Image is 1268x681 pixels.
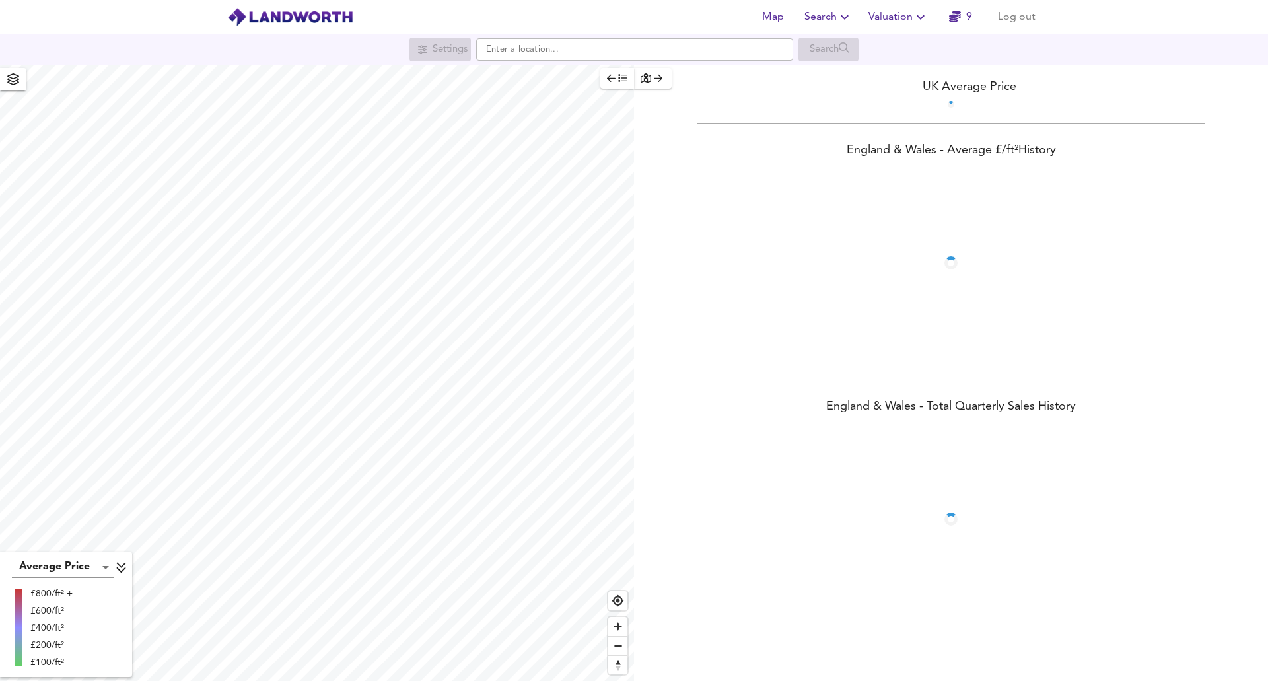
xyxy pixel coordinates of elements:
button: Valuation [863,4,934,30]
button: Reset bearing to north [608,655,627,674]
button: Zoom out [608,636,627,655]
div: Search for a location first or explore the map [409,38,471,61]
div: UK Average Price [634,78,1268,96]
button: 9 [939,4,981,30]
div: £400/ft² [30,622,73,635]
span: Search [804,8,853,26]
button: Search [799,4,858,30]
input: Enter a location... [476,38,793,61]
div: £100/ft² [30,656,73,669]
button: Map [752,4,794,30]
div: England & Wales - Total Quarterly Sales History [634,398,1268,417]
button: Zoom in [608,617,627,636]
div: £800/ft² + [30,587,73,600]
div: England & Wales - Average £/ ft² History [634,142,1268,161]
a: 9 [949,8,972,26]
img: logo [227,7,353,27]
div: Average Price [12,557,114,578]
span: Log out [998,8,1036,26]
span: Zoom out [608,637,627,655]
button: Log out [993,4,1041,30]
div: £600/ft² [30,604,73,618]
span: Reset bearing to north [608,656,627,674]
span: Map [757,8,789,26]
button: Find my location [608,591,627,610]
span: Valuation [868,8,929,26]
div: £200/ft² [30,639,73,652]
div: Search for a location first or explore the map [798,38,859,61]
